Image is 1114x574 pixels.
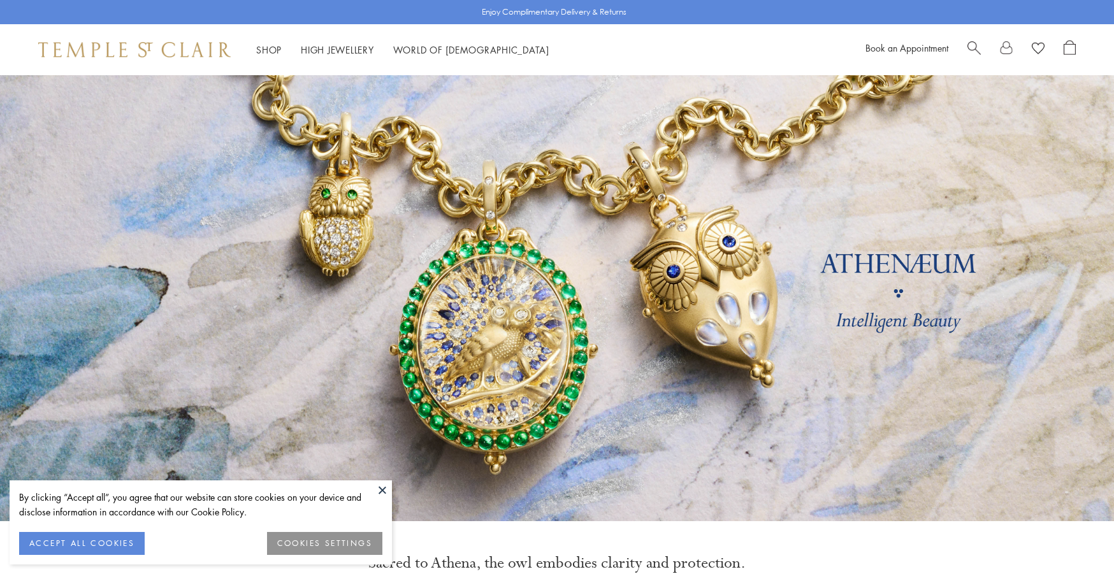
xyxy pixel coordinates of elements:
img: Temple St. Clair [38,42,231,57]
nav: Main navigation [256,42,549,58]
a: View Wishlist [1032,40,1045,59]
p: Enjoy Complimentary Delivery & Returns [482,6,626,18]
div: By clicking “Accept all”, you agree that our website can store cookies on your device and disclos... [19,490,382,519]
a: High JewelleryHigh Jewellery [301,43,374,56]
button: ACCEPT ALL COOKIES [19,532,145,555]
a: ShopShop [256,43,282,56]
a: Search [967,40,981,59]
a: Open Shopping Bag [1064,40,1076,59]
button: COOKIES SETTINGS [267,532,382,555]
a: Book an Appointment [865,41,948,54]
a: World of [DEMOGRAPHIC_DATA]World of [DEMOGRAPHIC_DATA] [393,43,549,56]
